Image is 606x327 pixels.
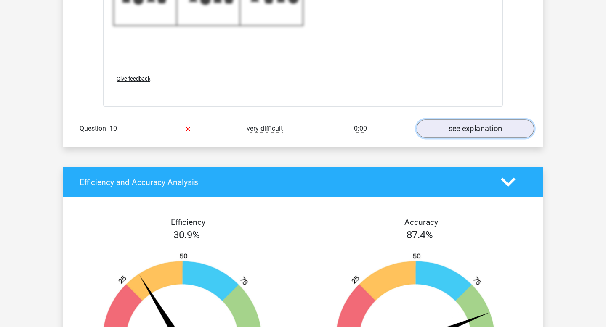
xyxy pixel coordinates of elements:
[247,124,283,133] span: very difficult
[80,124,109,134] span: Question
[117,76,150,82] span: Give feedback
[417,120,534,138] a: see explanation
[173,229,200,241] span: 30.9%
[80,177,488,187] h4: Efficiency and Accuracy Analysis
[407,229,433,241] span: 87.4%
[80,217,297,227] h4: Efficiency
[313,217,530,227] h4: Accuracy
[109,124,117,132] span: 10
[354,124,367,133] span: 0:00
